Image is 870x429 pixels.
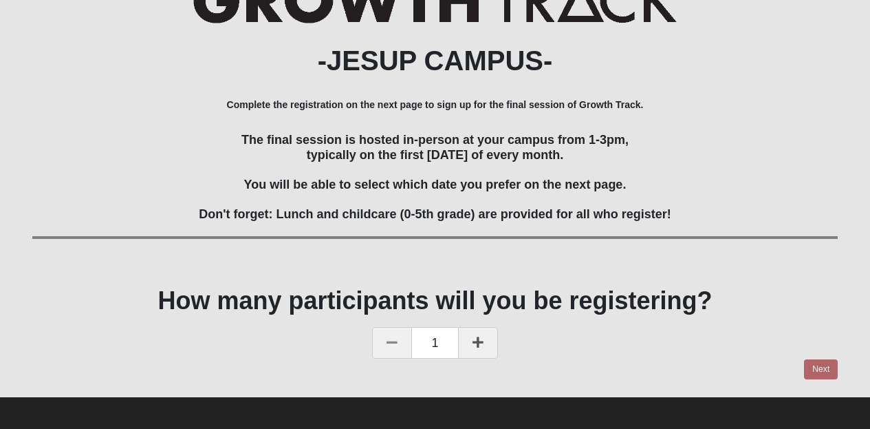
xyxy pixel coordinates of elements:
span: typically on the first [DATE] of every month. [307,148,564,162]
span: Don't forget: Lunch and childcare (0-5th grade) are provided for all who register! [199,207,671,221]
span: You will be able to select which date you prefer on the next page. [244,178,627,191]
span: 1 [412,327,457,359]
b: Complete the registration on the next page to sign up for the final session of Growth Track. [227,99,644,110]
b: -JESUP CAMPUS- [318,45,553,76]
span: The final session is hosted in-person at your campus from 1-3pm, [241,133,629,147]
h1: How many participants will you be registering? [32,286,838,315]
